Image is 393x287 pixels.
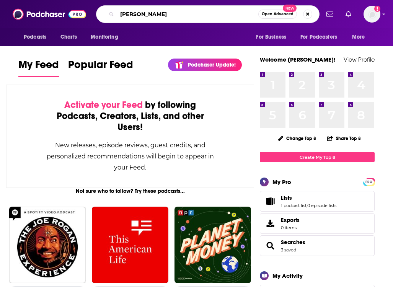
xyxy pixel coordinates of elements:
[9,207,86,283] img: The Joe Rogan Experience
[260,56,336,63] a: Welcome [PERSON_NAME]!
[260,235,375,256] span: Searches
[323,8,336,21] a: Show notifications dropdown
[260,213,375,234] a: Exports
[68,58,133,76] span: Popular Feed
[24,32,46,42] span: Podcasts
[281,194,292,201] span: Lists
[18,58,59,76] span: My Feed
[344,56,375,63] a: View Profile
[263,196,278,207] a: Lists
[64,99,143,111] span: Activate your Feed
[283,5,297,12] span: New
[364,6,380,23] button: Show profile menu
[251,30,296,44] button: open menu
[281,194,336,201] a: Lists
[307,203,307,208] span: ,
[258,10,297,19] button: Open AdvancedNew
[364,6,380,23] img: User Profile
[262,12,294,16] span: Open Advanced
[281,217,300,223] span: Exports
[18,30,56,44] button: open menu
[260,152,375,162] a: Create My Top 8
[45,140,215,173] div: New releases, episode reviews, guest credits, and personalized recommendations will begin to appe...
[96,5,320,23] div: Search podcasts, credits, & more...
[364,6,380,23] span: Logged in as Libby.Trese.TGI
[352,32,365,42] span: More
[174,207,251,283] img: Planet Money
[273,134,321,143] button: Change Top 8
[263,240,278,251] a: Searches
[295,30,348,44] button: open menu
[272,178,291,186] div: My Pro
[55,30,82,44] a: Charts
[263,218,278,229] span: Exports
[188,62,236,68] p: Podchaser Update!
[327,131,361,146] button: Share Top 8
[374,6,380,12] svg: Add a profile image
[300,32,337,42] span: For Podcasters
[45,99,215,133] div: by following Podcasts, Creators, Lists, and other Users!
[260,191,375,212] span: Lists
[364,179,373,184] a: PRO
[85,30,128,44] button: open menu
[307,203,336,208] a: 0 episode lists
[342,8,354,21] a: Show notifications dropdown
[347,30,375,44] button: open menu
[117,8,258,20] input: Search podcasts, credits, & more...
[60,32,77,42] span: Charts
[364,179,373,185] span: PRO
[91,32,118,42] span: Monitoring
[272,272,303,279] div: My Activity
[256,32,286,42] span: For Business
[281,203,307,208] a: 1 podcast list
[6,188,254,194] div: Not sure who to follow? Try these podcasts...
[281,247,296,253] a: 3 saved
[18,58,59,77] a: My Feed
[281,239,305,246] a: Searches
[13,7,86,21] img: Podchaser - Follow, Share and Rate Podcasts
[281,225,300,230] span: 0 items
[92,207,168,283] img: This American Life
[68,58,133,77] a: Popular Feed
